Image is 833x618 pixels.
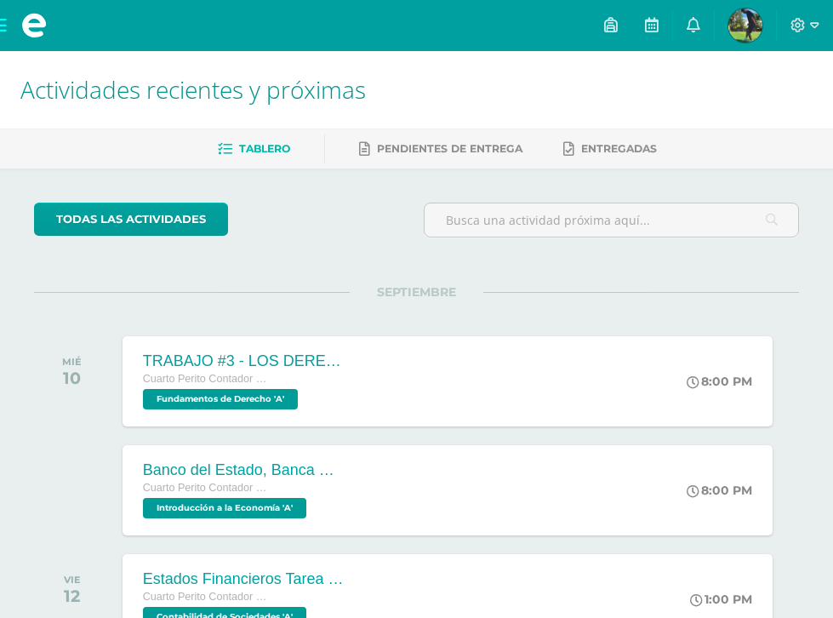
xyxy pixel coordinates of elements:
input: Busca una actividad próxima aquí... [425,203,799,237]
div: 8:00 PM [687,483,752,498]
span: Cuarto Perito Contador con Orientación en Computación [143,482,271,494]
a: Entregadas [563,135,657,163]
span: SEPTIEMBRE [350,284,483,300]
div: VIE [64,574,81,586]
span: Fundamentos de Derecho 'A' [143,389,298,409]
span: Tablero [239,142,290,155]
a: Tablero [218,135,290,163]
span: Actividades recientes y próximas [20,73,366,106]
span: Cuarto Perito Contador con Orientación en Computación [143,373,271,385]
div: 12 [64,586,81,606]
div: TRABAJO #3 - LOS DERECHOS HUMANOS [143,352,347,370]
span: Introducción a la Economía 'A' [143,498,306,518]
a: todas las Actividades [34,203,228,236]
div: 1:00 PM [690,592,752,607]
span: Cuarto Perito Contador con Orientación en Computación [143,591,271,603]
div: Estados Financieros Tarea #67 [143,570,347,588]
div: 8:00 PM [687,374,752,389]
a: Pendientes de entrega [359,135,522,163]
div: Banco del Estado, Banca Múltiple. [143,461,347,479]
span: Pendientes de entrega [377,142,522,155]
img: c1e7d8a50a2bc1d0d9297ac583c31e88.png [728,9,762,43]
span: Entregadas [581,142,657,155]
div: 10 [62,368,82,388]
div: MIÉ [62,356,82,368]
